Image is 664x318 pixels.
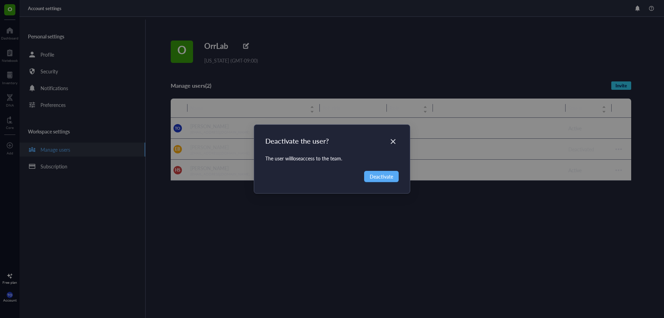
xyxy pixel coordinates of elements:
span: Deactivate [370,173,393,180]
div: The user will lose access to the team. [265,154,399,162]
button: Deactivate [364,171,399,182]
button: Close [388,136,399,147]
span: Close [388,137,399,146]
div: Deactivate the user? [265,136,399,146]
